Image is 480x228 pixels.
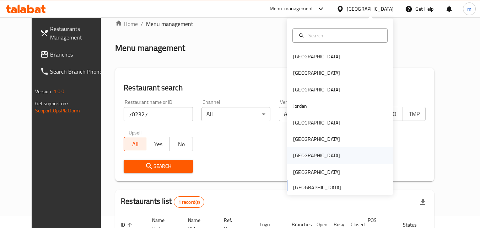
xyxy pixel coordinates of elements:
li: / [141,20,143,28]
span: 1 record(s) [174,199,204,206]
span: Menu management [146,20,193,28]
span: No [173,139,190,149]
div: All [201,107,271,121]
div: [GEOGRAPHIC_DATA] [293,168,340,176]
a: Home [115,20,138,28]
button: No [169,137,193,151]
h2: Restaurant search [124,83,426,93]
div: [GEOGRAPHIC_DATA] [293,152,340,159]
div: [GEOGRAPHIC_DATA] [293,119,340,127]
span: All [127,139,144,149]
span: Restaurants Management [50,25,106,42]
button: TMP [403,107,426,121]
div: [GEOGRAPHIC_DATA] [293,69,340,77]
div: [GEOGRAPHIC_DATA] [293,53,340,60]
span: 1.0.0 [54,87,65,96]
span: Search Branch Phone [50,67,106,76]
div: [GEOGRAPHIC_DATA] [293,86,340,94]
span: Get support on: [35,99,68,108]
a: Support.OpsPlatform [35,106,80,115]
button: Yes [147,137,170,151]
div: Jordan [293,102,307,110]
h2: Menu management [115,42,185,54]
a: Restaurants Management [34,20,112,46]
span: TMP [406,109,423,119]
button: Search [124,160,193,173]
div: Menu-management [270,5,313,13]
a: Search Branch Phone [34,63,112,80]
input: Search [306,32,383,39]
input: Search for restaurant name or ID.. [124,107,193,121]
span: m [467,5,471,13]
div: [GEOGRAPHIC_DATA] [293,135,340,143]
nav: breadcrumb [115,20,434,28]
label: Upsell [129,130,142,135]
div: Export file [414,193,431,211]
h2: Restaurants list [121,196,204,208]
button: All [124,137,147,151]
span: Version: [35,87,53,96]
span: Branches [50,50,106,59]
div: All [279,107,348,121]
div: [GEOGRAPHIC_DATA] [347,5,394,13]
span: Yes [150,139,167,149]
span: Search [129,162,187,171]
div: Total records count [174,196,205,208]
a: Branches [34,46,112,63]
